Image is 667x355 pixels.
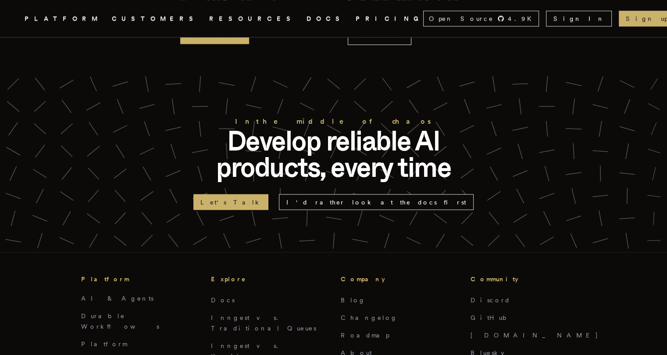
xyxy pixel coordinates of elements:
[211,296,235,303] a: Docs
[193,194,268,210] a: Let's Talk
[193,115,474,127] h2: In the middle of chaos
[193,127,474,180] p: Develop reliable AI products, every time
[341,331,389,338] a: Roadmap
[81,273,197,284] h3: Platform
[546,11,612,26] a: Sign In
[279,194,474,210] a: I'd rather look at the docs first
[341,273,457,284] h3: Company
[471,296,510,303] a: Discord
[25,13,101,24] button: PLATFORM
[356,13,423,24] a: PRICING
[471,273,586,284] h3: Community
[471,314,512,321] a: GitHub
[112,13,199,24] a: CUSTOMERS
[429,14,494,23] span: Open Source
[341,296,366,303] a: Blog
[81,294,153,301] a: AI & Agents
[209,13,296,24] button: RESOURCES
[471,331,599,338] a: [DOMAIN_NAME]
[81,312,159,330] a: Durable Workflows
[211,273,327,284] h3: Explore
[81,340,127,347] a: Platform
[341,314,398,321] a: Changelog
[211,314,316,331] a: Inngest vs. Traditional Queues
[508,14,537,23] span: 4.9 K
[307,13,345,24] a: DOCS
